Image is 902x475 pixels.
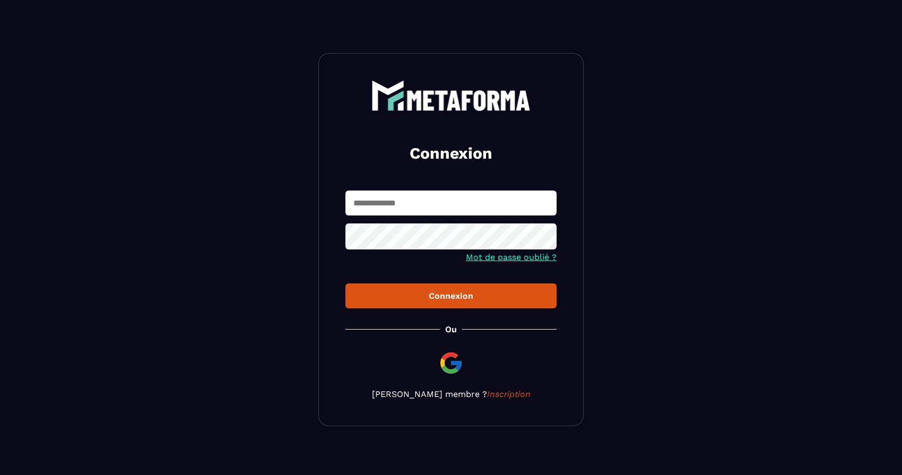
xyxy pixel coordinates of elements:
[345,389,557,399] p: [PERSON_NAME] membre ?
[345,80,557,111] a: logo
[371,80,531,111] img: logo
[438,350,464,376] img: google
[345,283,557,308] button: Connexion
[445,324,457,334] p: Ou
[466,252,557,262] a: Mot de passe oublié ?
[358,143,544,164] h2: Connexion
[487,389,531,399] a: Inscription
[354,291,548,301] div: Connexion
